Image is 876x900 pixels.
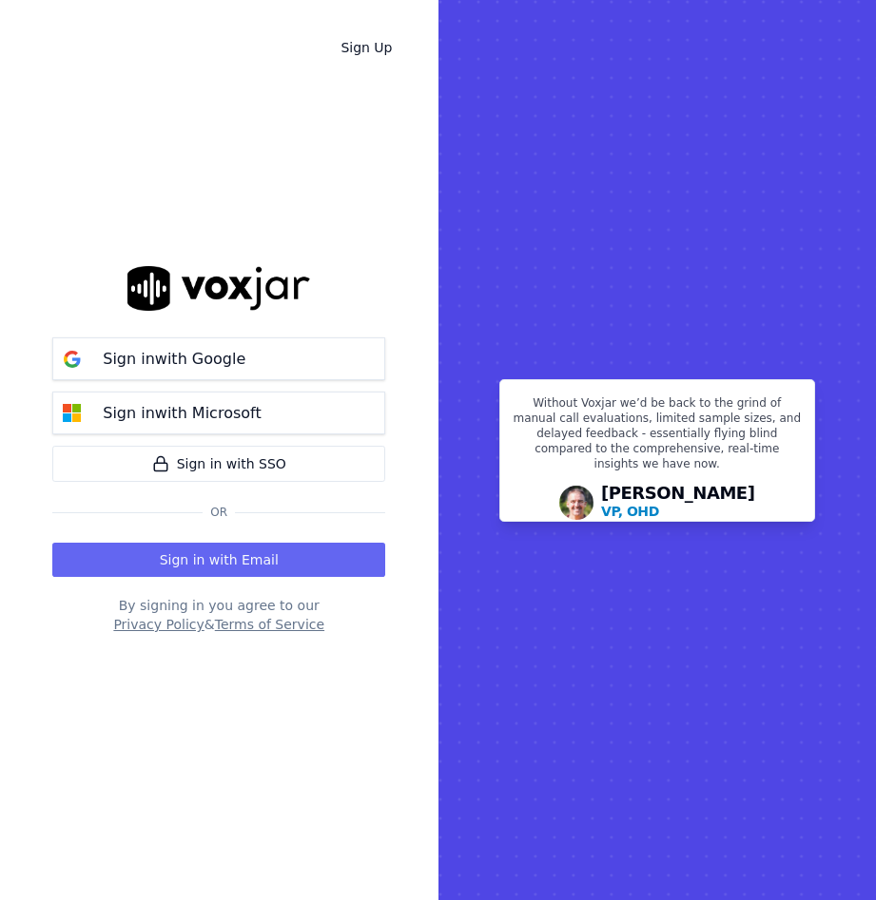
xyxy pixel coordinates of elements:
[52,543,385,577] button: Sign in with Email
[127,266,310,311] img: logo
[601,502,659,521] p: VP, OHD
[52,337,385,380] button: Sign inwith Google
[53,394,91,432] img: microsoft Sign in button
[512,395,804,479] p: Without Voxjar we’d be back to the grind of manual call evaluations, limited sample sizes, and de...
[52,596,385,634] div: By signing in you agree to our &
[601,485,755,521] div: [PERSON_NAME]
[113,615,204,634] button: Privacy Policy
[559,486,594,520] img: Avatar
[103,348,245,371] p: Sign in with Google
[52,446,385,482] a: Sign in with SSO
[103,402,261,425] p: Sign in with Microsoft
[53,340,91,378] img: google Sign in button
[215,615,324,634] button: Terms of Service
[203,505,235,520] span: Or
[52,392,385,434] button: Sign inwith Microsoft
[325,30,407,65] a: Sign Up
